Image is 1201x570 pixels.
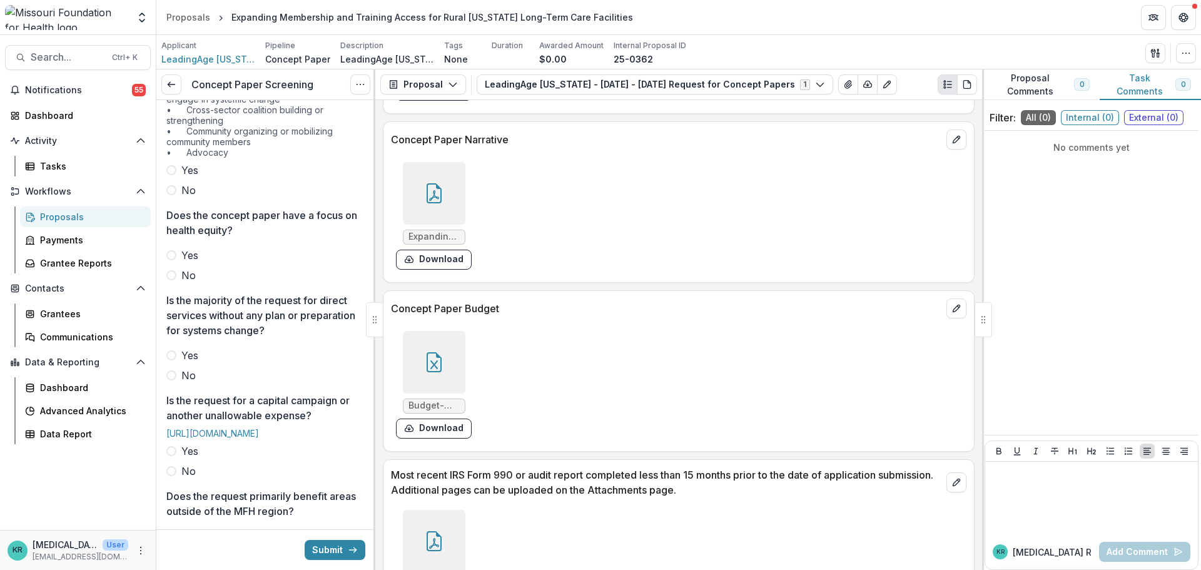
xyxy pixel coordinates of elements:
[166,73,365,163] div: • Pilot models to create long-term change • Field or sector-wide capacity building to engage in s...
[25,357,131,368] span: Data & Reporting
[109,51,140,64] div: Ctrl + K
[20,400,151,421] a: Advanced Analytics
[340,53,434,66] p: LeadingAge [US_STATE] proposes to subsidize membership for rural/small LTC providers and deliver ...
[166,208,358,238] p: Does the concept paper have a focus on health equity?
[614,53,653,66] p: 25-0362
[396,162,472,270] div: Expanding Membership and Training Access for Rural [US_STATE] Long-Term Care Facilities.pdfdownlo...
[391,467,941,497] p: Most recent IRS Form 990 or audit report completed less than 15 months prior to the date of appli...
[40,427,141,440] div: Data Report
[946,130,966,150] button: edit
[181,248,198,263] span: Yes
[1140,444,1155,459] button: Align Left
[5,278,151,298] button: Open Contacts
[957,74,977,94] button: PDF view
[1103,444,1118,459] button: Bullet List
[350,74,370,94] button: Options
[13,546,23,554] div: Kyra Robinson
[1141,5,1166,30] button: Partners
[231,11,633,24] div: Expanding Membership and Training Access for Rural [US_STATE] Long-Term Care Facilities
[539,40,604,51] p: Awarded Amount
[1028,444,1043,459] button: Italicize
[1047,444,1062,459] button: Strike
[1010,444,1025,459] button: Underline
[103,539,128,551] p: User
[20,206,151,227] a: Proposals
[990,141,1193,154] p: No comments yet
[1121,444,1136,459] button: Ordered List
[25,283,131,294] span: Contacts
[40,404,141,417] div: Advanced Analytics
[996,549,1005,555] div: Kyra Robinson
[5,5,128,30] img: Missouri Foundation for Health logo
[40,381,141,394] div: Dashboard
[181,268,196,283] span: No
[5,352,151,372] button: Open Data & Reporting
[1013,546,1092,559] p: [MEDICAL_DATA] R
[946,298,966,318] button: edit
[33,538,98,551] p: [MEDICAL_DATA][PERSON_NAME]
[20,377,151,398] a: Dashboard
[20,327,151,347] a: Communications
[1171,5,1196,30] button: Get Help
[614,40,686,51] p: Internal Proposal ID
[991,444,1006,459] button: Bold
[166,428,259,439] a: [URL][DOMAIN_NAME]
[20,156,151,176] a: Tasks
[133,543,148,558] button: More
[396,331,472,439] div: Budget- Expanding Membership and Training Access for Rural [US_STATE] Long-Term Care Facilities.x...
[444,53,468,66] p: None
[161,8,215,26] a: Proposals
[5,131,151,151] button: Open Activity
[181,368,196,383] span: No
[5,181,151,201] button: Open Workflows
[492,40,523,51] p: Duration
[1100,69,1201,100] button: Task Comments
[181,348,198,363] span: Yes
[132,84,146,96] span: 55
[305,540,365,560] button: Submit
[990,110,1016,125] p: Filter:
[380,74,466,94] button: Proposal
[1061,110,1119,125] span: Internal ( 0 )
[166,393,358,423] p: Is the request for a capital campaign or another unallowable expense?
[1099,542,1190,562] button: Add Comment
[1084,444,1099,459] button: Heading 2
[1158,444,1173,459] button: Align Center
[25,186,131,197] span: Workflows
[25,136,131,146] span: Activity
[408,400,460,411] span: Budget- Expanding Membership and Training Access for Rural [US_STATE] Long-Term Care Facilities.xlsx
[340,40,383,51] p: Description
[40,307,141,320] div: Grantees
[265,40,295,51] p: Pipeline
[40,330,141,344] div: Communications
[181,444,198,459] span: Yes
[391,132,941,147] p: Concept Paper Narrative
[166,489,358,519] p: Does the request primarily benefit areas outside of the MFH region?
[396,419,472,439] button: download-form-response
[1065,444,1080,459] button: Heading 1
[40,160,141,173] div: Tasks
[1021,110,1056,125] span: All ( 0 )
[265,53,330,66] p: Concept Paper
[1124,110,1183,125] span: External ( 0 )
[25,85,132,96] span: Notifications
[838,74,858,94] button: View Attached Files
[181,183,196,198] span: No
[946,472,966,492] button: edit
[40,233,141,247] div: Payments
[938,74,958,94] button: Plaintext view
[20,253,151,273] a: Grantee Reports
[396,250,472,270] button: download-form-response
[5,45,151,70] button: Search...
[166,293,358,338] p: Is the majority of the request for direct services without any plan or preparation for systems ch...
[161,53,255,66] a: LeadingAge [US_STATE]
[181,163,198,178] span: Yes
[444,40,463,51] p: Tags
[877,74,897,94] button: Edit as form
[20,303,151,324] a: Grantees
[5,105,151,126] a: Dashboard
[1080,80,1084,89] span: 0
[166,11,210,24] div: Proposals
[982,69,1100,100] button: Proposal Comments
